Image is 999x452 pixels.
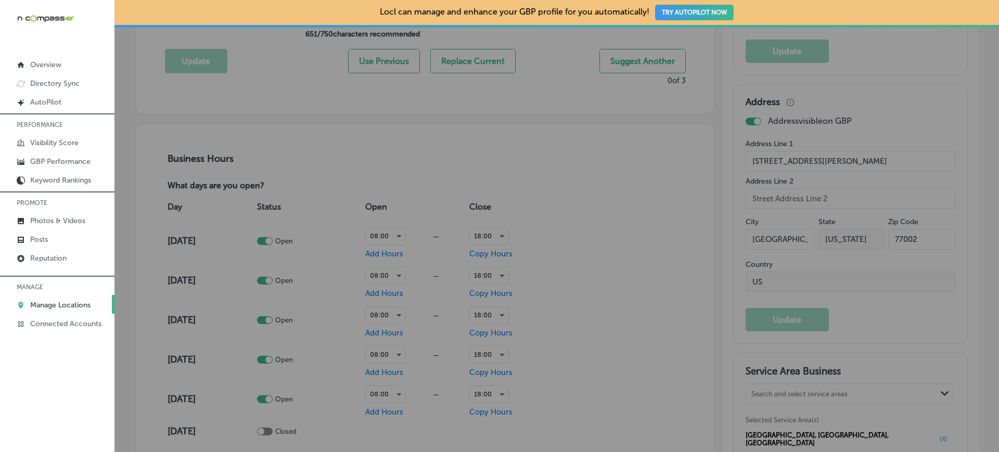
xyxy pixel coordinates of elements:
p: Overview [30,60,61,69]
img: 660ab0bf-5cc7-4cb8-ba1c-48b5ae0f18e60NCTV_CLogo_TV_Black_-500x88.png [17,14,74,23]
p: Keyword Rankings [30,176,91,185]
p: Directory Sync [30,79,80,88]
p: AutoPilot [30,98,61,107]
p: GBP Performance [30,157,91,166]
p: Reputation [30,254,67,263]
p: Visibility Score [30,138,79,147]
p: Photos & Videos [30,216,85,225]
p: Connected Accounts [30,319,101,328]
button: TRY AUTOPILOT NOW [655,5,734,20]
p: Manage Locations [30,301,91,309]
p: Posts [30,235,48,244]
